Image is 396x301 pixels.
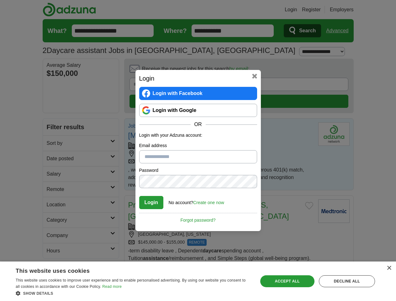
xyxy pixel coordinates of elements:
a: Forgot password? [139,213,257,224]
a: Read more, opens a new window [102,284,122,289]
div: This website uses cookies [16,265,235,275]
span: This website uses cookies to improve user experience and to enable personalised advertising. By u... [16,278,246,289]
span: Show details [23,291,53,296]
label: Email address [139,142,257,149]
a: Login with Facebook [139,87,257,100]
div: Close [387,266,391,271]
div: No account? [169,196,224,206]
h2: Login [139,74,257,83]
div: Accept all [260,275,314,287]
p: Login with your Adzuna account: [139,132,257,139]
button: Login [139,196,164,209]
div: Show details [16,290,251,296]
span: OR [191,121,206,128]
a: Login with Google [139,104,257,117]
div: Decline all [319,275,375,287]
label: Password [139,167,257,174]
a: Create one now [193,200,224,205]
